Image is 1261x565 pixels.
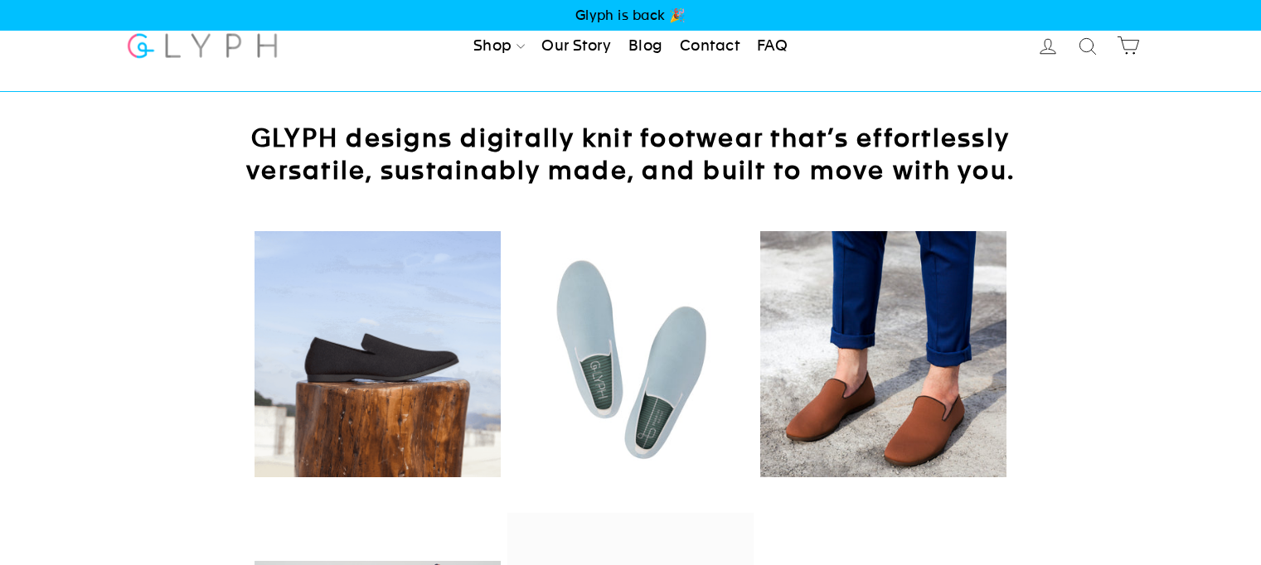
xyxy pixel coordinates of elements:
[535,27,618,64] a: Our Story
[467,27,531,64] a: Shop
[673,27,746,64] a: Contact
[125,23,280,67] img: Glyph
[622,27,670,64] a: Blog
[467,27,794,64] ul: Primary
[216,122,1045,186] h2: GLYPH designs digitally knit footwear that’s effortlessly versatile, sustainably made, and built ...
[750,27,794,64] a: FAQ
